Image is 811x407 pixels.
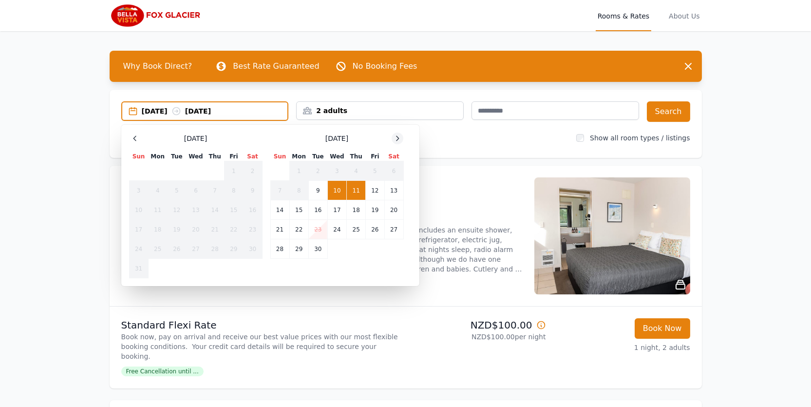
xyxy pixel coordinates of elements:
img: Bella Vista Fox Glacier [110,4,203,27]
span: [DATE] [325,134,348,143]
td: 2 [243,161,262,181]
th: Thu [347,152,366,161]
td: 6 [384,161,403,181]
td: 26 [366,220,384,239]
td: 26 [167,239,186,259]
button: Search [647,101,690,122]
td: 4 [148,181,167,200]
td: 24 [129,239,148,259]
td: 22 [225,220,243,239]
td: 28 [206,239,225,259]
div: [DATE] [DATE] [142,106,288,116]
p: Standard Flexi Rate [121,318,402,332]
td: 12 [366,181,384,200]
td: 23 [243,220,262,239]
td: 1 [225,161,243,181]
td: 19 [167,220,186,239]
span: Free Cancellation until ... [121,367,204,376]
td: 11 [347,181,366,200]
td: 19 [366,200,384,220]
th: Tue [308,152,327,161]
td: 21 [270,220,289,239]
td: 5 [167,181,186,200]
div: 2 adults [297,106,463,116]
p: NZD$100.00 [410,318,546,332]
td: 23 [308,220,327,239]
td: 18 [148,220,167,239]
td: 22 [289,220,308,239]
span: [DATE] [184,134,207,143]
td: 15 [225,200,243,220]
td: 25 [347,220,366,239]
td: 17 [129,220,148,239]
td: 13 [384,181,403,200]
td: 28 [270,239,289,259]
td: 21 [206,220,225,239]
td: 27 [186,239,205,259]
td: 18 [347,200,366,220]
td: 27 [384,220,403,239]
td: 2 [308,161,327,181]
td: 3 [327,161,346,181]
td: 17 [327,200,346,220]
td: 30 [308,239,327,259]
td: 20 [186,220,205,239]
button: Book Now [635,318,690,339]
p: Best Rate Guaranteed [233,60,319,72]
td: 24 [327,220,346,239]
p: Book now, pay on arrival and receive our best value prices with our most flexible booking conditi... [121,332,402,361]
th: Mon [289,152,308,161]
p: No Booking Fees [353,60,417,72]
span: Why Book Direct? [115,57,200,76]
th: Fri [366,152,384,161]
th: Sat [384,152,403,161]
td: 14 [270,200,289,220]
td: 9 [243,181,262,200]
td: 20 [384,200,403,220]
td: 4 [347,161,366,181]
td: 10 [327,181,346,200]
td: 29 [289,239,308,259]
td: 8 [289,181,308,200]
td: 29 [225,239,243,259]
td: 31 [129,259,148,278]
td: 14 [206,200,225,220]
p: 1 night, 2 adults [554,343,690,352]
th: Sun [129,152,148,161]
td: 5 [366,161,384,181]
td: 7 [270,181,289,200]
td: 10 [129,200,148,220]
td: 30 [243,239,262,259]
td: 3 [129,181,148,200]
th: Wed [327,152,346,161]
td: 13 [186,200,205,220]
th: Fri [225,152,243,161]
td: 16 [308,200,327,220]
p: NZD$100.00 per night [410,332,546,342]
th: Mon [148,152,167,161]
td: 7 [206,181,225,200]
th: Tue [167,152,186,161]
td: 16 [243,200,262,220]
th: Sun [270,152,289,161]
th: Wed [186,152,205,161]
td: 25 [148,239,167,259]
th: Sat [243,152,262,161]
label: Show all room types / listings [590,134,690,142]
td: 6 [186,181,205,200]
td: 1 [289,161,308,181]
td: 11 [148,200,167,220]
td: 12 [167,200,186,220]
th: Thu [206,152,225,161]
td: 15 [289,200,308,220]
td: 9 [308,181,327,200]
td: 8 [225,181,243,200]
